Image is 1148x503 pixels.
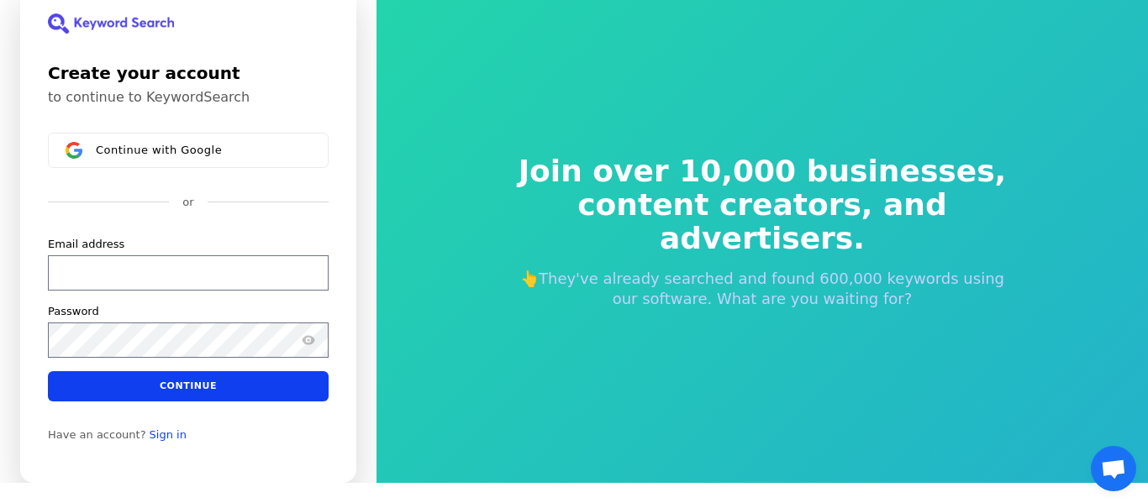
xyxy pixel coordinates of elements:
[507,188,1018,255] span: content creators, and advertisers.
[48,303,99,318] label: Password
[48,427,146,441] span: Have an account?
[48,89,329,106] p: to continue to KeywordSearch
[96,143,222,156] span: Continue with Google
[48,236,124,251] label: Email address
[507,269,1018,309] p: 👆They've already searched and found 600,000 keywords using our software. What are you waiting for?
[66,142,82,159] img: Sign in with Google
[48,13,174,34] img: KeywordSearch
[48,60,329,86] h1: Create your account
[48,370,329,401] button: Continue
[507,155,1018,188] span: Join over 10,000 businesses,
[48,133,329,168] button: Sign in with GoogleContinue with Google
[150,427,187,441] a: Sign in
[182,195,193,210] p: or
[298,329,319,349] button: Show password
[1091,446,1136,491] a: Open chat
